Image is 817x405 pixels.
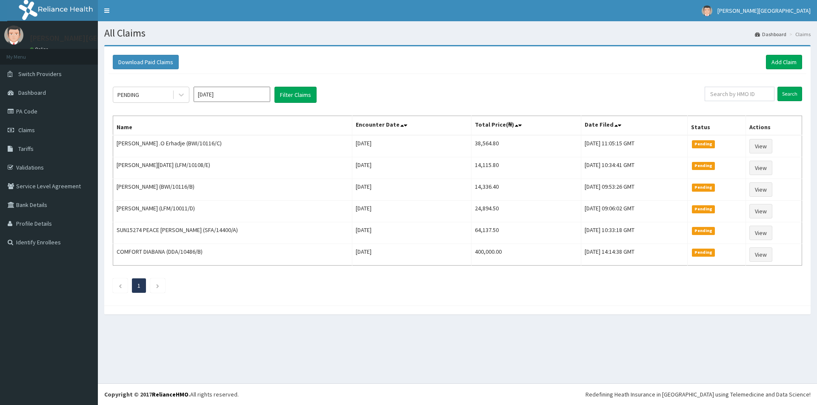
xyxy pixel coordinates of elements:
button: Download Paid Claims [113,55,179,69]
span: Claims [18,126,35,134]
span: Pending [692,184,715,191]
a: View [749,139,772,153]
td: [DATE] [352,157,471,179]
span: Tariffs [18,145,34,153]
td: [DATE] [352,244,471,266]
span: Dashboard [18,89,46,96]
a: Dashboard [755,31,786,38]
td: 400,000.00 [471,244,581,266]
td: [DATE] 10:34:41 GMT [581,157,687,179]
a: Next page [156,282,160,289]
td: [DATE] 11:05:15 GMT [581,135,687,157]
a: Page 1 is your current page [137,282,140,289]
th: Name [113,116,352,136]
strong: Copyright © 2017 . [104,391,190,398]
td: [DATE] [352,201,471,222]
td: 24,894.50 [471,201,581,222]
td: [PERSON_NAME] (BWI/10116/B) [113,179,352,201]
a: Previous page [118,282,122,289]
td: [DATE] [352,222,471,244]
span: Switch Providers [18,70,62,78]
div: PENDING [117,91,139,99]
th: Actions [746,116,802,136]
img: User Image [4,25,23,45]
span: Pending [692,249,715,256]
p: [PERSON_NAME][GEOGRAPHIC_DATA] [30,34,156,42]
button: Filter Claims [274,87,317,103]
li: Claims [787,31,811,38]
th: Total Price(₦) [471,116,581,136]
td: [DATE] 09:06:02 GMT [581,201,687,222]
a: RelianceHMO [152,391,189,398]
input: Select Month and Year [194,87,270,102]
td: [DATE] [352,179,471,201]
td: 14,115.80 [471,157,581,179]
td: 14,336.40 [471,179,581,201]
td: [DATE] 09:53:26 GMT [581,179,687,201]
td: [DATE] 10:33:18 GMT [581,222,687,244]
td: SUN15274 PEACE [PERSON_NAME] (SFA/14400/A) [113,222,352,244]
input: Search by HMO ID [705,87,774,101]
input: Search [777,87,802,101]
td: 64,137.50 [471,222,581,244]
span: Pending [692,205,715,213]
th: Encounter Date [352,116,471,136]
a: Online [30,46,50,52]
a: View [749,204,772,218]
span: Pending [692,227,715,235]
a: View [749,182,772,197]
a: View [749,247,772,262]
td: [DATE] 14:14:38 GMT [581,244,687,266]
td: [DATE] [352,135,471,157]
img: User Image [702,6,712,16]
td: [PERSON_NAME][DATE] (LFM/10108/E) [113,157,352,179]
th: Status [687,116,746,136]
span: Pending [692,140,715,148]
td: COMFORT DIABANA (DDA/10486/B) [113,244,352,266]
h1: All Claims [104,28,811,39]
footer: All rights reserved. [98,383,817,405]
a: View [749,226,772,240]
td: [PERSON_NAME] (LFM/10011/D) [113,201,352,222]
span: Pending [692,162,715,170]
span: [PERSON_NAME][GEOGRAPHIC_DATA] [717,7,811,14]
a: View [749,161,772,175]
td: 38,564.80 [471,135,581,157]
a: Add Claim [766,55,802,69]
td: [PERSON_NAME] .O Erhadje (BWI/10116/C) [113,135,352,157]
div: Redefining Heath Insurance in [GEOGRAPHIC_DATA] using Telemedicine and Data Science! [586,390,811,399]
th: Date Filed [581,116,687,136]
